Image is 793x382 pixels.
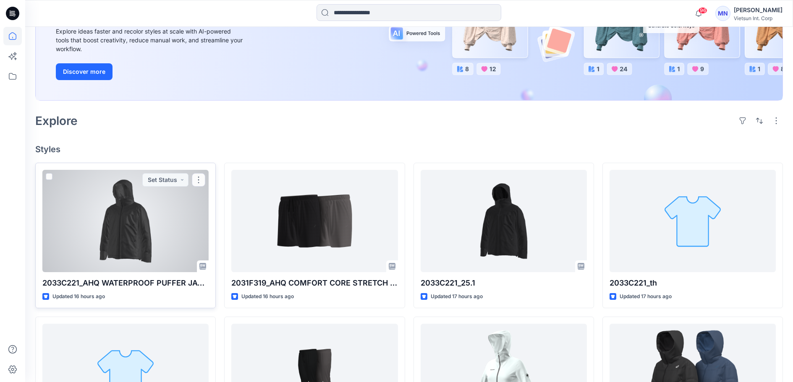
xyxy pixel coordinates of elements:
p: 2033C221_25.1 [421,277,587,289]
div: Explore ideas faster and recolor styles at scale with AI-powered tools that boost creativity, red... [56,27,245,53]
div: [PERSON_NAME] [734,5,783,15]
button: Discover more [56,63,113,80]
p: Updated 16 hours ago [52,292,105,301]
div: MN [715,6,730,21]
a: Discover more [56,63,245,80]
p: Updated 17 hours ago [620,292,672,301]
p: Updated 17 hours ago [431,292,483,301]
h4: Styles [35,144,783,154]
p: 2031F319_AHQ COMFORT CORE STRETCH WOVEN 7IN SHORT MEN WESTERN_SMS_AW26 [231,277,398,289]
a: 2033C221_AHQ WATERPROOF PUFFER JACEKT UNISEX WESTERN_AW26 [42,170,209,272]
span: 96 [698,7,707,14]
a: 2033C221_25.1 [421,170,587,272]
a: 2031F319_AHQ COMFORT CORE STRETCH WOVEN 7IN SHORT MEN WESTERN_SMS_AW26 [231,170,398,272]
div: Vietsun Int. Corp [734,15,783,21]
p: 2033C221_AHQ WATERPROOF PUFFER JACEKT UNISEX WESTERN_AW26 [42,277,209,289]
p: Updated 16 hours ago [241,292,294,301]
a: 2033C221_th [610,170,776,272]
h2: Explore [35,114,78,127]
p: 2033C221_th [610,277,776,289]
